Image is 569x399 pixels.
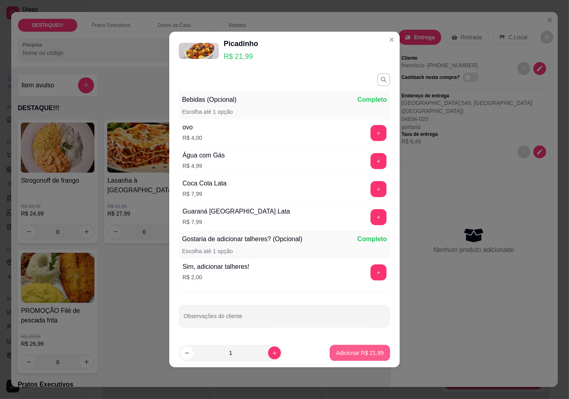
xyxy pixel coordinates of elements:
div: Picadinho [224,38,258,49]
p: R$ 2,00 [182,273,249,281]
button: add [371,264,387,280]
p: R$ 21,99 [224,51,258,62]
p: Escolha até 1 opção [182,108,233,116]
div: Coca Cola Lata [182,179,226,188]
button: add [371,209,387,225]
p: Escolha até 1 opção [182,247,233,255]
p: Bebidas (Opcional) [182,95,236,105]
p: R$ 7,99 [182,218,290,226]
button: decrease-product-quantity [180,347,193,359]
p: R$ 7,99 [182,190,226,198]
div: Água com Gás [182,151,225,160]
button: add [371,181,387,197]
input: Observações do cliente [184,315,385,323]
div: ovo [182,123,202,132]
button: increase-product-quantity [268,347,281,359]
button: add [371,125,387,141]
div: Guaraná [GEOGRAPHIC_DATA] Lata [182,207,290,216]
div: Sim, adicionar talheres! [182,262,249,272]
p: Adicionar R$ 21,99 [336,349,384,357]
p: R$ 4,00 [182,134,202,142]
p: Completo [357,234,387,244]
button: add [371,153,387,169]
p: Gostaria de adicionar talheres? (Opcional) [182,234,303,244]
button: Adicionar R$ 21,99 [330,345,390,361]
button: Close [385,33,398,46]
img: product-image [179,43,219,59]
p: R$ 4,99 [182,162,225,170]
p: Completo [357,95,387,105]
